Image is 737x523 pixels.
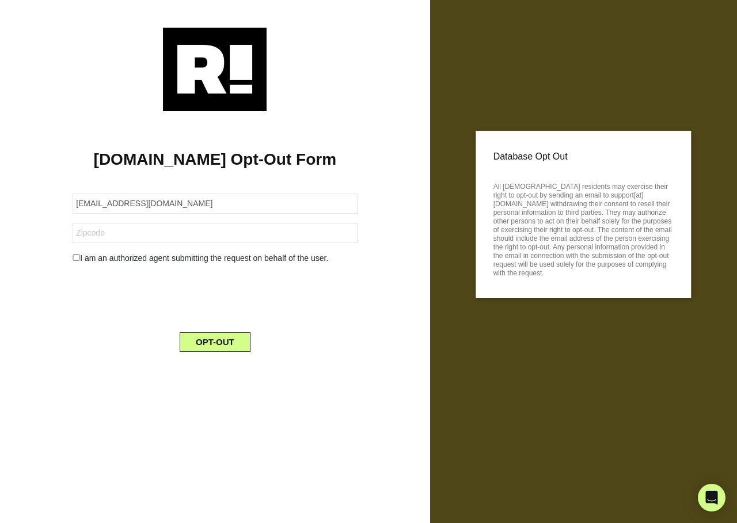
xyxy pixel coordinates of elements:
[17,150,413,169] h1: [DOMAIN_NAME] Opt-Out Form
[73,223,357,243] input: Zipcode
[64,252,366,264] div: I am an authorized agent submitting the request on behalf of the user.
[493,179,674,278] p: All [DEMOGRAPHIC_DATA] residents may exercise their right to opt-out by sending an email to suppo...
[73,194,357,214] input: Email Address
[163,28,267,111] img: Retention.com
[698,484,725,511] div: Open Intercom Messenger
[493,148,674,165] p: Database Opt Out
[127,274,302,319] iframe: reCAPTCHA
[180,332,250,352] button: OPT-OUT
